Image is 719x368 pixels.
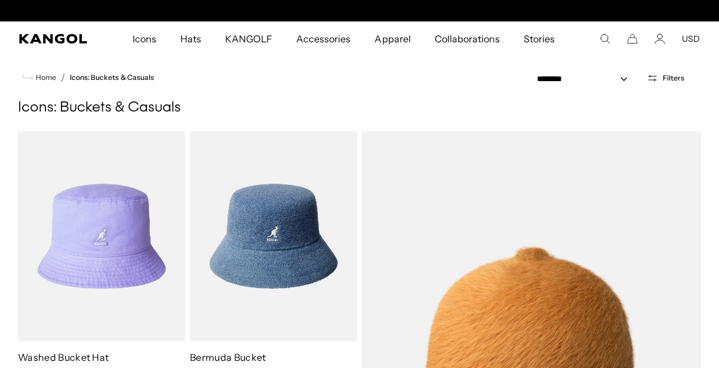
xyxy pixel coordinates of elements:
a: KANGOLF [213,21,284,56]
button: Cart [627,33,638,44]
span: Filters [663,74,684,82]
li: / [56,70,65,85]
a: Hats [168,21,213,56]
button: Open filters [640,73,692,84]
div: 1 of 2 [236,6,483,16]
h1: Icons: Buckets & Casuals [18,99,701,117]
span: Collaborations [435,21,500,56]
span: Apparel [374,21,410,56]
select: Sort by: Featured [532,73,640,85]
button: USD [682,33,700,44]
span: Home [33,73,56,82]
summary: Search here [600,33,610,44]
a: Kangol [19,34,88,44]
span: Stories [524,21,555,56]
a: Stories [512,21,567,56]
span: Icons [133,21,156,56]
div: Announcement [236,6,483,16]
a: Washed Bucket Hat [18,351,109,363]
img: Washed Bucket Hat [18,131,185,341]
a: Icons [121,21,168,56]
a: Accessories [284,21,362,56]
span: KANGOLF [225,21,272,56]
slideshow-component: Announcement bar [236,6,483,16]
a: Collaborations [423,21,512,56]
a: Home [23,72,56,83]
span: Hats [180,21,201,56]
a: Bermuda Bucket [190,351,266,363]
a: Icons: Buckets & Casuals [70,73,154,82]
a: Account [655,33,665,44]
span: Accessories [296,21,351,56]
a: Apparel [362,21,422,56]
img: Bermuda Bucket [190,131,357,341]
